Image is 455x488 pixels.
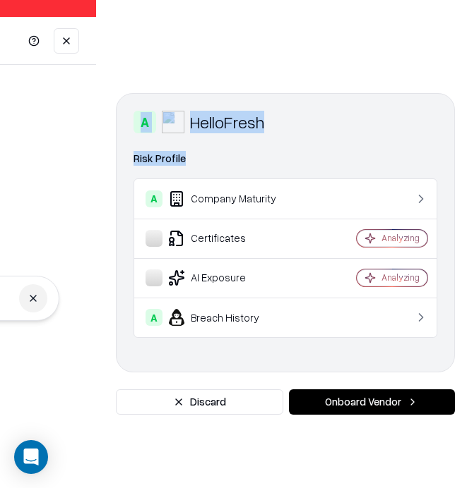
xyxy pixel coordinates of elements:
button: Discard [116,389,283,415]
div: A [146,190,162,207]
div: Breach History [146,309,314,326]
img: HelloFresh [162,111,184,133]
div: A [134,111,156,133]
div: Open Intercom Messenger [14,440,48,474]
div: Analyzing [382,272,420,283]
div: Analyzing [382,232,420,244]
div: AI Exposure [146,269,314,286]
button: Onboard Vendor [289,389,455,415]
div: HelloFresh [190,111,264,133]
div: Certificates [146,230,314,247]
div: Risk Profile [134,150,437,167]
div: A [146,309,162,326]
div: Company Maturity [146,190,314,207]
